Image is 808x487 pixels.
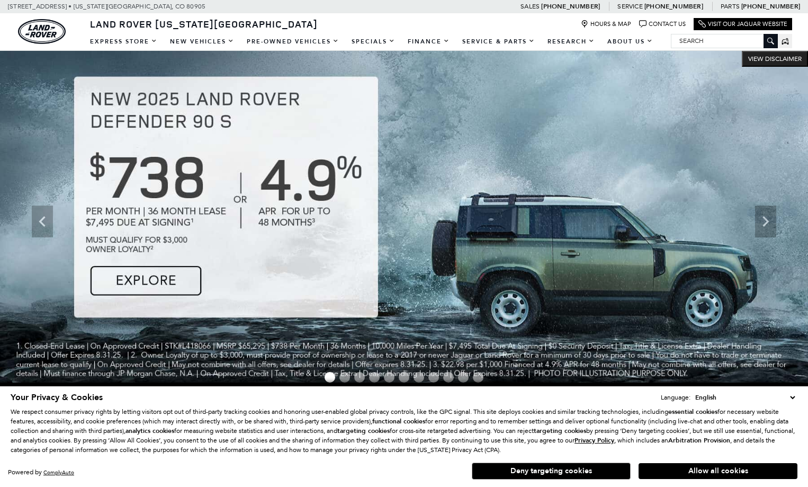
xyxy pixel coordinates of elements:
[240,32,345,51] a: Pre-Owned Vehicles
[721,3,740,10] span: Parts
[32,206,53,237] div: Previous
[541,32,601,51] a: Research
[43,469,74,476] a: ComplyAuto
[741,2,800,11] a: [PHONE_NUMBER]
[698,20,787,28] a: Visit Our Jaguar Website
[742,51,808,67] button: VIEW DISCLAIMER
[11,392,103,403] span: Your Privacy & Cookies
[472,463,631,480] button: Deny targeting cookies
[534,427,586,435] strong: targeting cookies
[639,20,686,28] a: Contact Us
[574,437,614,444] a: Privacy Policy
[693,392,797,403] select: Language Select
[345,32,401,51] a: Specials
[581,20,631,28] a: Hours & Map
[90,17,318,30] span: Land Rover [US_STATE][GEOGRAPHIC_DATA]
[399,372,409,383] span: Go to slide 6
[443,372,454,383] span: Go to slide 9
[339,372,350,383] span: Go to slide 2
[748,55,802,63] span: VIEW DISCLAIMER
[644,2,703,11] a: [PHONE_NUMBER]
[8,469,74,476] div: Powered by
[354,372,365,383] span: Go to slide 3
[18,19,66,44] img: Land Rover
[84,32,164,51] a: EXPRESS STORE
[372,417,425,426] strong: functional cookies
[369,372,380,383] span: Go to slide 4
[574,436,614,445] u: Privacy Policy
[11,407,797,455] p: We respect consumer privacy rights by letting visitors opt out of third-party tracking cookies an...
[755,206,776,237] div: Next
[639,463,797,479] button: Allow all cookies
[337,427,390,435] strong: targeting cookies
[414,372,424,383] span: Go to slide 7
[84,32,659,51] nav: Main Navigation
[18,19,66,44] a: land-rover
[84,17,324,30] a: Land Rover [US_STATE][GEOGRAPHIC_DATA]
[671,34,777,47] input: Search
[8,3,205,10] a: [STREET_ADDRESS] • [US_STATE][GEOGRAPHIC_DATA], CO 80905
[164,32,240,51] a: New Vehicles
[661,394,690,401] div: Language:
[456,32,541,51] a: Service & Parts
[601,32,659,51] a: About Us
[458,372,469,383] span: Go to slide 10
[473,372,483,383] span: Go to slide 11
[520,3,540,10] span: Sales
[125,427,174,435] strong: analytics cookies
[617,3,642,10] span: Service
[668,408,717,416] strong: essential cookies
[384,372,394,383] span: Go to slide 5
[401,32,456,51] a: Finance
[668,436,730,445] strong: Arbitration Provision
[428,372,439,383] span: Go to slide 8
[325,372,335,383] span: Go to slide 1
[541,2,600,11] a: [PHONE_NUMBER]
